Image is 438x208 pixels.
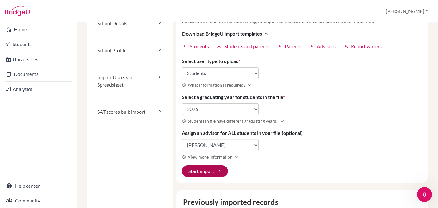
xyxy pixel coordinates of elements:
span: neutral face reaction [98,144,114,157]
div: Download BridgeU import templatesexpand_less [182,43,422,50]
i: download [343,44,348,49]
a: Import Users via Spreadsheet [87,64,173,98]
span: Report writers [351,43,382,50]
a: Students [1,38,75,50]
a: Home [1,23,75,36]
button: Download BridgeU import templatesexpand_less [182,30,270,38]
i: download [182,44,187,49]
button: What information is required?Expand more [182,81,253,88]
i: expand_less [263,31,269,37]
i: help_outline [182,83,186,87]
a: downloadStudents and parents [216,43,269,50]
button: go back [4,2,16,14]
a: Universities [1,53,75,65]
span: arrow_forward [217,169,221,174]
span: smiley reaction [114,144,130,157]
span: 😞 [85,144,94,157]
label: Assign an advisor for ALL students in your file [182,129,303,137]
caption: Previously imported records [181,197,423,208]
button: View more informationExpand more [182,153,240,160]
button: Start import [182,165,228,177]
a: Documents [1,68,75,80]
a: Help center [1,180,75,192]
button: Students in file have different graduating years?Expand more [182,117,285,124]
span: Students and parents [224,43,269,50]
a: School Profile [87,37,173,64]
span: (optional) [282,130,303,136]
label: Select a graduating year for students in the file [182,93,285,101]
i: Expand more [247,82,253,88]
a: downloadStudents [182,43,209,50]
span: Download BridgeU import templates [182,30,262,37]
i: help_outline [182,119,186,123]
a: Open in help center [81,164,130,169]
span: View more information [188,154,233,160]
label: Select user type to upload [182,57,241,65]
img: Bridge-U [5,6,30,16]
button: Collapse window [185,2,197,14]
i: Expand more [279,118,285,124]
a: SAT scores bulk import [87,98,173,125]
span: 😃 [117,144,126,157]
a: Community [1,194,75,207]
iframe: Intercom live chat [417,187,432,202]
span: disappointed reaction [82,144,98,157]
a: downloadAdvisors [309,43,336,50]
button: [PERSON_NAME] [383,5,431,17]
span: What information is required? [188,82,245,88]
i: download [309,44,314,49]
a: Analytics [1,83,75,95]
span: Advisors [317,43,336,50]
a: downloadParents [277,43,301,50]
span: Students [190,43,209,50]
i: download [277,44,282,49]
span: Parents [285,43,301,50]
span: Students in file have different graduating years? [188,118,278,124]
a: School Details [87,10,173,37]
i: help_outline [182,155,186,159]
div: Close [197,2,208,14]
a: downloadReport writers [343,43,382,50]
i: download [216,44,222,49]
i: Expand more [234,154,240,160]
span: 😐 [101,144,110,157]
div: Did this answer your question? [7,138,204,145]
